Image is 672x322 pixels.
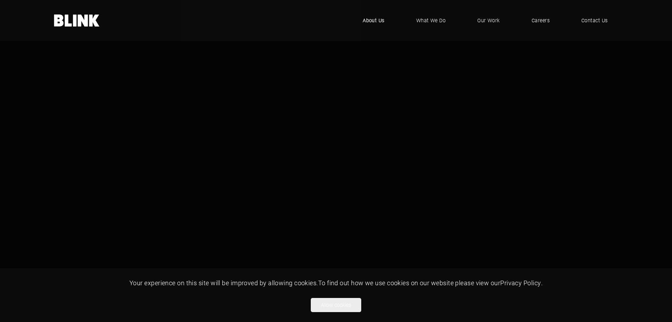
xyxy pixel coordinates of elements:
a: Careers [521,10,560,31]
span: Your experience on this site will be improved by allowing cookies. To find out how we use cookies... [129,279,543,287]
span: Careers [532,17,550,24]
a: Privacy Policy [500,279,541,287]
a: Contact Us [571,10,618,31]
span: What We Do [416,17,446,24]
a: What We Do [406,10,456,31]
a: Home [54,14,100,27]
span: About Us [363,17,385,24]
span: Contact Us [581,17,608,24]
span: Our Work [477,17,500,24]
a: Our Work [467,10,510,31]
a: About Us [352,10,395,31]
button: Allow cookies [311,298,361,312]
